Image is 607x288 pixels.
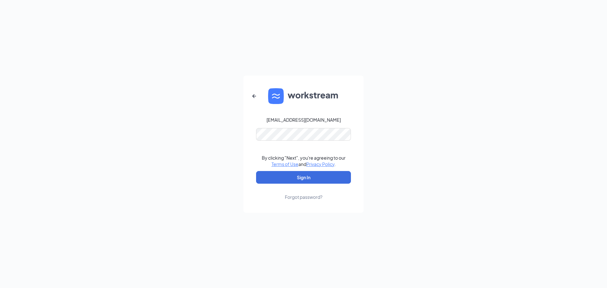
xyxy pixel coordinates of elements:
[262,155,346,167] div: By clicking "Next", you're agreeing to our and .
[267,117,341,123] div: [EMAIL_ADDRESS][DOMAIN_NAME]
[272,161,298,167] a: Terms of Use
[285,194,322,200] div: Forgot password?
[256,171,351,184] button: Sign In
[306,161,334,167] a: Privacy Policy
[250,92,258,100] svg: ArrowLeftNew
[285,184,322,200] a: Forgot password?
[247,89,262,104] button: ArrowLeftNew
[268,88,339,104] img: WS logo and Workstream text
